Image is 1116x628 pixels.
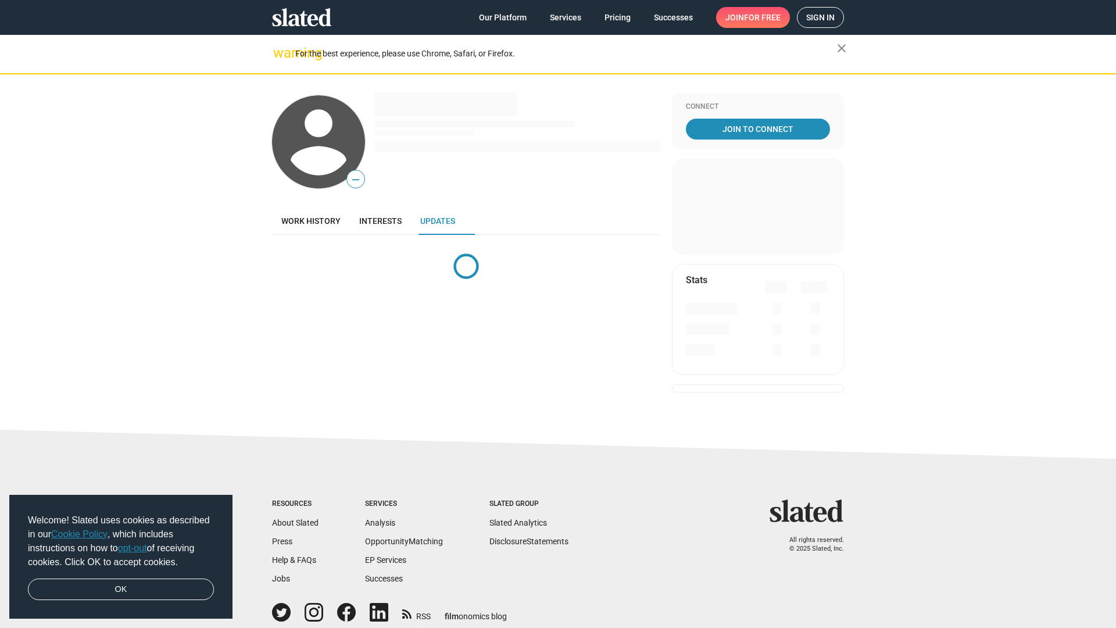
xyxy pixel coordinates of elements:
span: Work history [281,216,341,226]
span: Welcome! Slated uses cookies as described in our , which includes instructions on how to of recei... [28,513,214,569]
a: dismiss cookie message [28,579,214,601]
div: For the best experience, please use Chrome, Safari, or Firefox. [295,46,837,62]
span: Successes [654,7,693,28]
span: for free [744,7,781,28]
span: Our Platform [479,7,527,28]
span: Updates [420,216,455,226]
div: Resources [272,499,319,509]
div: Slated Group [489,499,568,509]
span: film [445,612,459,621]
span: Pricing [604,7,631,28]
a: DisclosureStatements [489,537,568,546]
a: Updates [411,207,464,235]
a: Join To Connect [686,119,830,140]
a: OpportunityMatching [365,537,443,546]
a: RSS [402,604,431,622]
span: — [347,172,364,187]
a: filmonomics blog [445,602,507,622]
mat-icon: warning [273,46,287,60]
span: Sign in [806,8,835,27]
p: All rights reserved. © 2025 Slated, Inc. [777,536,844,553]
div: Connect [686,102,830,112]
mat-icon: close [835,41,849,55]
a: opt-out [118,543,147,553]
a: Analysis [365,518,395,527]
a: Joinfor free [716,7,790,28]
a: Interests [350,207,411,235]
div: Services [365,499,443,509]
span: Interests [359,216,402,226]
a: Successes [645,7,702,28]
span: Join To Connect [688,119,828,140]
a: Pricing [595,7,640,28]
mat-card-title: Stats [686,274,707,286]
a: Slated Analytics [489,518,547,527]
a: Help & FAQs [272,555,316,565]
a: Jobs [272,574,290,583]
a: About Slated [272,518,319,527]
a: Services [541,7,591,28]
a: Sign in [797,7,844,28]
div: cookieconsent [9,495,233,619]
a: Press [272,537,292,546]
a: EP Services [365,555,406,565]
a: Work history [272,207,350,235]
a: Cookie Policy [51,529,108,539]
a: Successes [365,574,403,583]
a: Our Platform [470,7,536,28]
span: Join [725,7,781,28]
span: Services [550,7,581,28]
